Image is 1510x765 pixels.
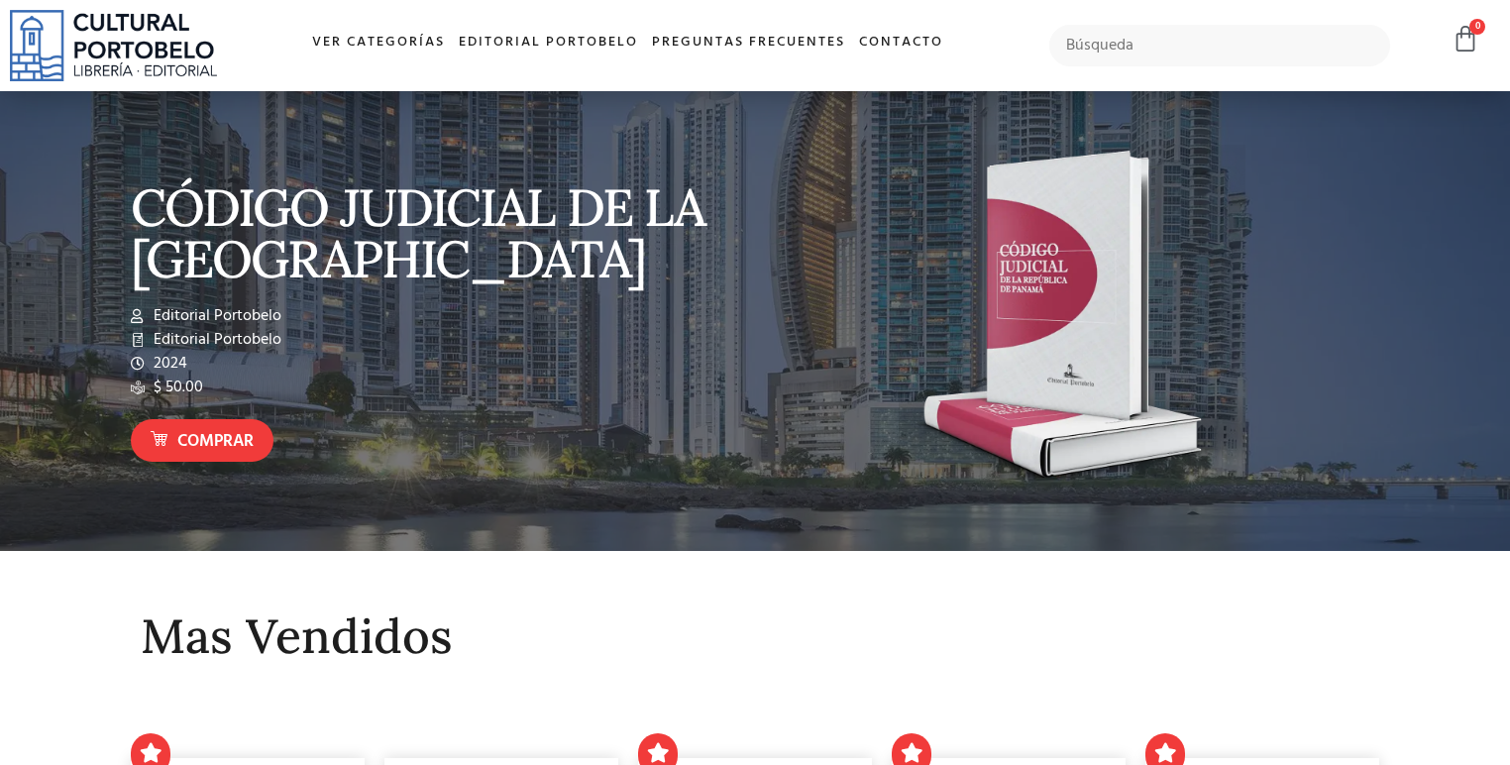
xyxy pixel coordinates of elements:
[1049,25,1390,66] input: Búsqueda
[141,610,1369,663] h2: Mas Vendidos
[452,22,645,64] a: Editorial Portobelo
[177,429,254,455] span: Comprar
[149,328,281,352] span: Editorial Portobelo
[1469,19,1485,35] span: 0
[1452,25,1479,54] a: 0
[645,22,852,64] a: Preguntas frecuentes
[305,22,452,64] a: Ver Categorías
[149,376,203,399] span: $ 50.00
[852,22,950,64] a: Contacto
[149,304,281,328] span: Editorial Portobelo
[149,352,187,376] span: 2024
[131,181,745,284] p: CÓDIGO JUDICIAL DE LA [GEOGRAPHIC_DATA]
[131,419,273,462] a: Comprar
